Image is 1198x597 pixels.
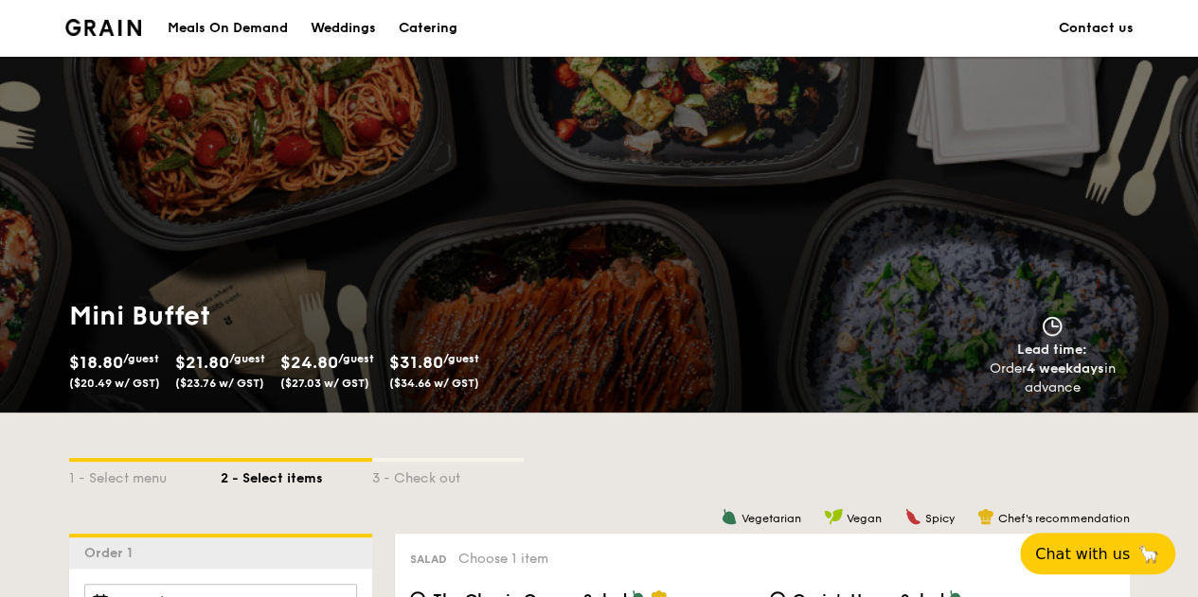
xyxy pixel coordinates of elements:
[338,352,374,365] span: /guest
[998,512,1130,525] span: Chef's recommendation
[968,360,1137,397] div: Order in advance
[69,352,123,373] span: $18.80
[824,508,843,525] img: icon-vegan.f8ff3823.svg
[925,512,955,525] span: Spicy
[742,512,801,525] span: Vegetarian
[175,352,229,373] span: $21.80
[1137,543,1160,565] span: 🦙
[1035,545,1130,563] span: Chat with us
[847,512,882,525] span: Vegan
[69,462,221,488] div: 1 - Select menu
[1038,316,1066,337] img: icon-clock.2db775ea.svg
[389,377,479,390] span: ($34.66 w/ GST)
[458,551,548,567] span: Choose 1 item
[389,352,443,373] span: $31.80
[84,545,140,561] span: Order 1
[1027,360,1104,377] strong: 4 weekdays
[123,352,159,365] span: /guest
[977,508,994,525] img: icon-chef-hat.a58ddaea.svg
[1017,342,1087,358] span: Lead time:
[280,352,338,373] span: $24.80
[904,508,921,525] img: icon-spicy.37a8142b.svg
[280,377,369,390] span: ($27.03 w/ GST)
[721,508,738,525] img: icon-vegetarian.fe4039eb.svg
[443,352,479,365] span: /guest
[65,19,142,36] a: Logotype
[175,377,264,390] span: ($23.76 w/ GST)
[410,553,447,566] span: Salad
[1020,533,1175,574] button: Chat with us🦙
[229,352,265,365] span: /guest
[69,377,160,390] span: ($20.49 w/ GST)
[69,299,592,333] h1: Mini Buffet
[65,19,142,36] img: Grain
[372,462,524,488] div: 3 - Check out
[221,462,372,488] div: 2 - Select items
